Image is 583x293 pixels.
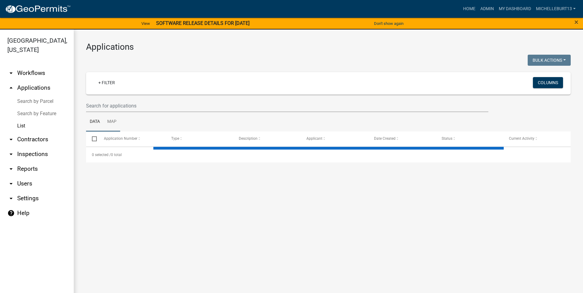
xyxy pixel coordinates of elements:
[239,136,258,141] span: Description
[7,165,15,173] i: arrow_drop_down
[435,131,503,146] datatable-header-cell: Status
[7,84,15,92] i: arrow_drop_up
[233,131,301,146] datatable-header-cell: Description
[374,136,396,141] span: Date Created
[372,18,406,29] button: Don't show again
[528,55,571,66] button: Bulk Actions
[301,131,368,146] datatable-header-cell: Applicant
[139,18,152,29] a: View
[7,136,15,143] i: arrow_drop_down
[86,147,571,162] div: 0 total
[574,18,578,26] button: Close
[461,3,478,15] a: Home
[86,100,488,112] input: Search for applications
[86,131,98,146] datatable-header-cell: Select
[442,136,452,141] span: Status
[534,3,578,15] a: michelleburt13
[7,69,15,77] i: arrow_drop_down
[104,136,137,141] span: Application Number
[509,136,534,141] span: Current Activity
[368,131,436,146] datatable-header-cell: Date Created
[574,18,578,26] span: ×
[93,77,120,88] a: + Filter
[7,150,15,158] i: arrow_drop_down
[306,136,322,141] span: Applicant
[104,112,120,132] a: Map
[503,131,571,146] datatable-header-cell: Current Activity
[533,77,563,88] button: Columns
[171,136,179,141] span: Type
[165,131,233,146] datatable-header-cell: Type
[98,131,165,146] datatable-header-cell: Application Number
[7,209,15,217] i: help
[7,180,15,187] i: arrow_drop_down
[86,42,571,52] h3: Applications
[478,3,496,15] a: Admin
[7,195,15,202] i: arrow_drop_down
[496,3,534,15] a: My Dashboard
[92,153,111,157] span: 0 selected /
[86,112,104,132] a: Data
[156,20,250,26] strong: SOFTWARE RELEASE DETAILS FOR [DATE]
